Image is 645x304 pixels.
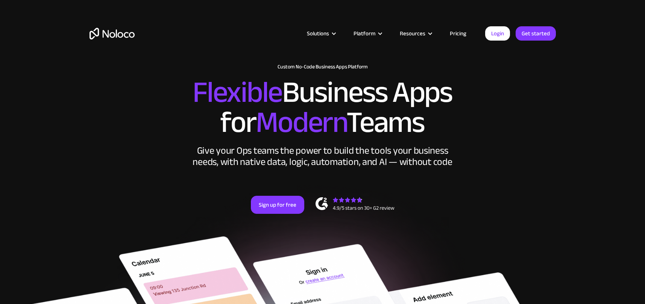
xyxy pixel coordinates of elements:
[354,29,375,38] div: Platform
[90,77,556,138] h2: Business Apps for Teams
[191,145,454,168] div: Give your Ops teams the power to build the tools your business needs, with native data, logic, au...
[90,28,135,39] a: home
[516,26,556,41] a: Get started
[307,29,329,38] div: Solutions
[297,29,344,38] div: Solutions
[400,29,425,38] div: Resources
[390,29,440,38] div: Resources
[344,29,390,38] div: Platform
[440,29,476,38] a: Pricing
[485,26,510,41] a: Login
[256,94,346,150] span: Modern
[251,196,304,214] a: Sign up for free
[193,64,282,120] span: Flexible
